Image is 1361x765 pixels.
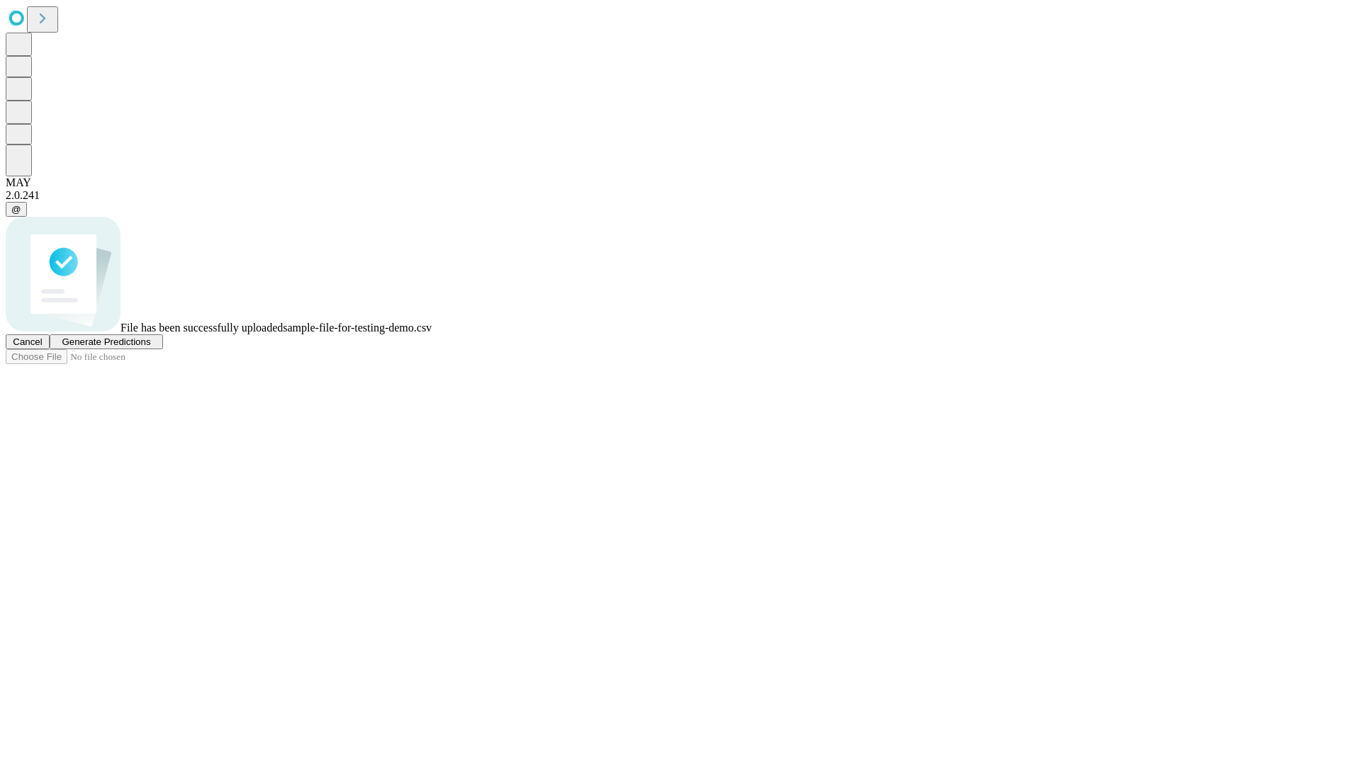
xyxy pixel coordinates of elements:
div: MAY [6,176,1355,189]
button: Generate Predictions [50,334,163,349]
span: @ [11,204,21,215]
span: Generate Predictions [62,336,150,347]
span: Cancel [13,336,43,347]
button: Cancel [6,334,50,349]
div: 2.0.241 [6,189,1355,202]
button: @ [6,202,27,217]
span: File has been successfully uploaded [121,322,283,334]
span: sample-file-for-testing-demo.csv [283,322,432,334]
